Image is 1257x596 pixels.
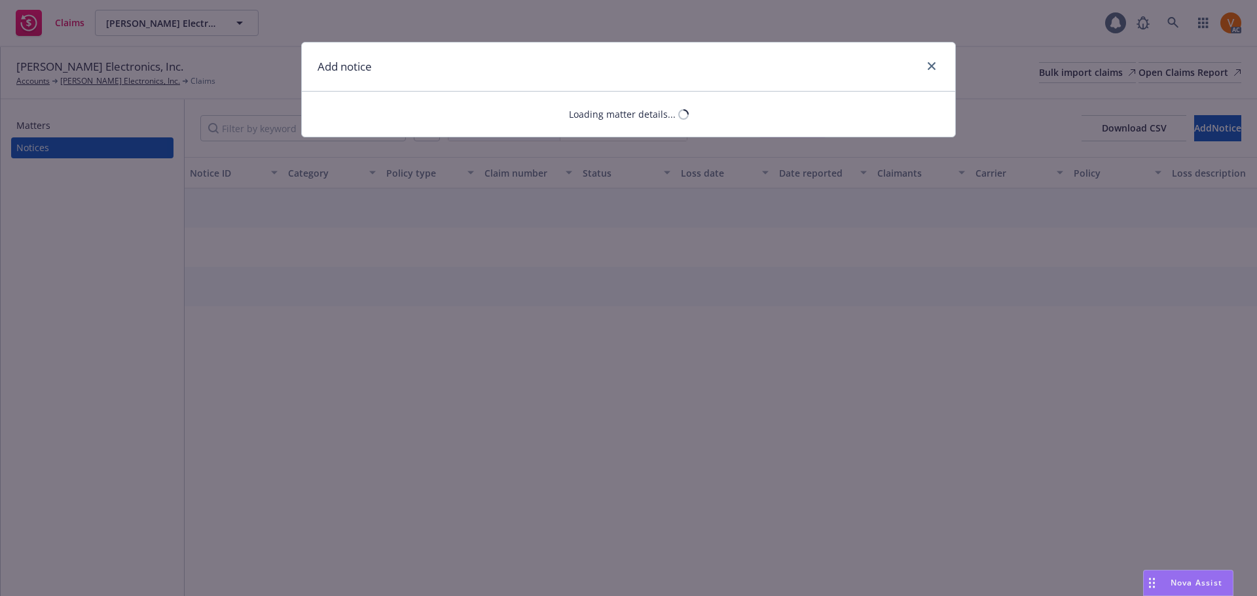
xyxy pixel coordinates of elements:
[318,58,372,75] h1: Add notice
[924,58,939,74] a: close
[1144,570,1160,595] div: Drag to move
[1171,577,1222,588] span: Nova Assist
[569,107,676,121] div: Loading matter details...
[1143,570,1233,596] button: Nova Assist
